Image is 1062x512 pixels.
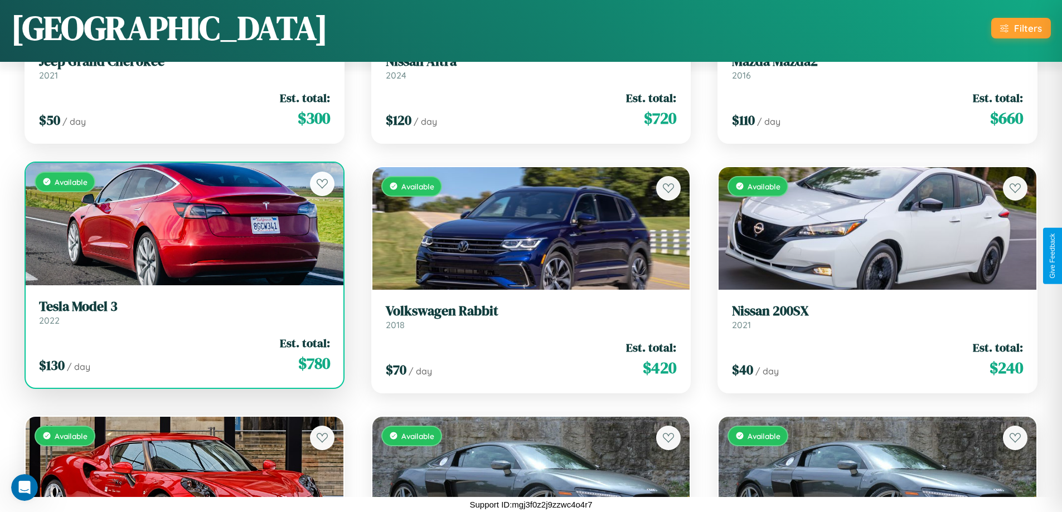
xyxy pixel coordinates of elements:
[973,90,1023,106] span: Est. total:
[39,53,330,81] a: Jeep Grand Cherokee2021
[757,116,780,127] span: / day
[280,90,330,106] span: Est. total:
[386,70,406,81] span: 2024
[39,299,330,315] h3: Tesla Model 3
[39,299,330,326] a: Tesla Model 32022
[469,497,592,512] p: Support ID: mgj3f0z2j9zzwc4o4r7
[386,360,406,379] span: $ 70
[386,303,677,319] h3: Volkswagen Rabbit
[626,339,676,355] span: Est. total:
[626,90,676,106] span: Est. total:
[732,360,753,379] span: $ 40
[386,53,677,70] h3: Nissan Altra
[973,339,1023,355] span: Est. total:
[62,116,86,127] span: / day
[298,352,330,374] span: $ 780
[298,107,330,129] span: $ 300
[409,365,432,377] span: / day
[280,335,330,351] span: Est. total:
[386,53,677,81] a: Nissan Altra2024
[386,319,405,330] span: 2018
[990,357,1023,379] span: $ 240
[39,70,58,81] span: 2021
[11,474,38,501] iframe: Intercom live chat
[732,303,1023,330] a: Nissan 200SX2021
[1049,233,1056,279] div: Give Feedback
[643,357,676,379] span: $ 420
[67,361,90,372] span: / day
[990,107,1023,129] span: $ 660
[39,111,60,129] span: $ 50
[55,177,88,187] span: Available
[732,111,755,129] span: $ 110
[748,182,780,191] span: Available
[11,5,328,51] h1: [GEOGRAPHIC_DATA]
[1014,22,1042,34] div: Filters
[755,365,779,377] span: / day
[732,53,1023,70] h3: Mazda Mazda2
[401,182,434,191] span: Available
[644,107,676,129] span: $ 720
[748,431,780,441] span: Available
[732,319,751,330] span: 2021
[39,53,330,70] h3: Jeep Grand Cherokee
[386,111,411,129] span: $ 120
[732,303,1023,319] h3: Nissan 200SX
[732,70,751,81] span: 2016
[991,18,1051,38] button: Filters
[55,431,88,441] span: Available
[39,315,60,326] span: 2022
[414,116,437,127] span: / day
[386,303,677,330] a: Volkswagen Rabbit2018
[401,431,434,441] span: Available
[39,356,65,374] span: $ 130
[732,53,1023,81] a: Mazda Mazda22016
